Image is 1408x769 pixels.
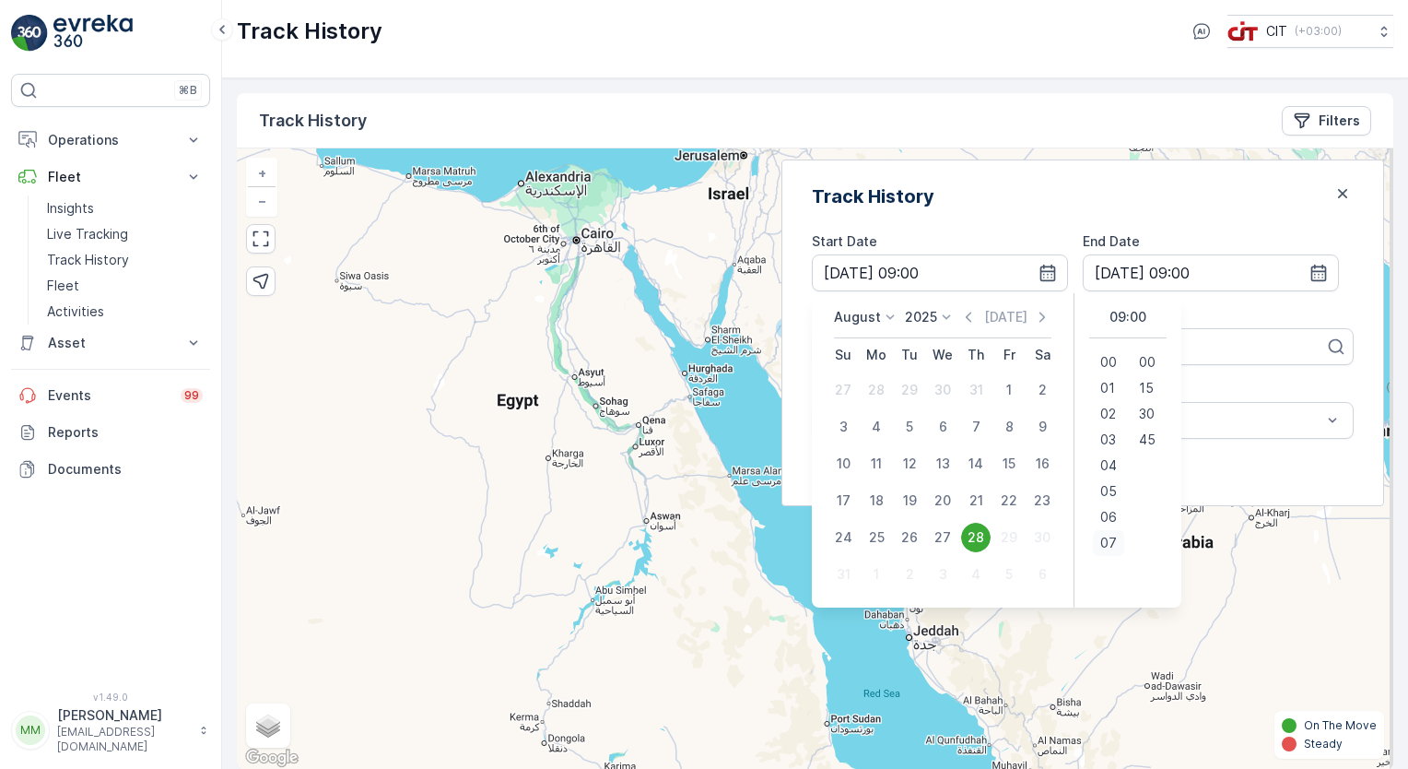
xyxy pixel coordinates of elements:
p: 99 [184,388,199,403]
span: 45 [1139,431,1156,449]
a: Reports [11,414,210,451]
p: Events [48,386,170,405]
th: Tuesday [893,338,926,372]
div: 8 [994,412,1024,442]
p: August [834,308,881,326]
div: 15 [994,449,1024,479]
span: 15 [1139,379,1154,397]
span: 01 [1100,379,1115,397]
a: Layers [248,705,288,746]
p: Track History [259,108,367,134]
a: Zoom In [248,160,276,187]
p: [DATE] [984,308,1027,326]
div: 4 [862,412,891,442]
div: 12 [895,449,924,479]
p: Fleet [48,168,173,186]
div: 10 [828,449,858,479]
p: Steady [1304,737,1343,751]
div: 23 [1027,486,1057,515]
input: dd/mm/yyyy [1083,254,1339,291]
p: Filters [1319,112,1360,130]
div: 28 [961,523,991,552]
a: Events99 [11,377,210,414]
span: 30 [1139,405,1155,423]
div: 5 [895,412,924,442]
div: 27 [928,523,957,552]
div: 29 [994,523,1024,552]
p: ( +03:00 ) [1295,24,1342,39]
img: logo [11,15,48,52]
a: Fleet [40,273,210,299]
div: 1 [994,375,1024,405]
div: 18 [862,486,891,515]
p: Fleet [47,277,79,295]
div: 26 [895,523,924,552]
div: 28 [862,375,891,405]
p: Operations [48,131,173,149]
span: 05 [1100,482,1117,501]
div: 17 [828,486,858,515]
p: Track History [47,251,129,269]
th: Friday [992,338,1026,372]
div: 7 [961,412,991,442]
span: 06 [1100,508,1117,526]
div: 5 [994,560,1024,589]
div: 29 [895,375,924,405]
button: Operations [11,122,210,159]
button: Fleet [11,159,210,195]
div: 24 [828,523,858,552]
ul: Menu [1089,346,1167,560]
p: Track History [237,17,382,46]
img: cit-logo_pOk6rL0.png [1227,21,1259,41]
span: + [258,165,266,181]
span: v 1.49.0 [11,692,210,703]
label: End Date [1083,233,1140,249]
th: Saturday [1026,338,1059,372]
input: dd/mm/yyyy [812,254,1068,291]
div: 4 [961,560,991,589]
span: 04 [1100,456,1117,475]
div: 6 [1027,560,1057,589]
div: 31 [961,375,991,405]
button: Filters [1282,106,1371,136]
div: 2 [895,560,924,589]
span: 02 [1100,405,1116,423]
p: Activities [47,302,104,321]
p: Reports [48,423,203,442]
button: MM[PERSON_NAME][EMAIL_ADDRESS][DOMAIN_NAME] [11,706,210,754]
div: 30 [928,375,957,405]
span: 07 [1100,534,1117,552]
a: Track History [40,247,210,273]
img: logo_light-DOdMpM7g.png [53,15,133,52]
p: 2025 [905,308,937,326]
a: Activities [40,299,210,325]
div: 11 [862,449,891,479]
a: Live Tracking [40,221,210,247]
p: Documents [48,460,203,479]
p: Insights [47,199,94,218]
div: 16 [1027,449,1057,479]
div: 25 [862,523,891,552]
h2: Track History [812,183,934,210]
div: 3 [828,412,858,442]
button: Asset [11,325,210,361]
p: ⌘B [179,83,197,98]
span: 00 [1100,353,1117,372]
a: Documents [11,451,210,488]
div: 27 [828,375,858,405]
th: Monday [860,338,893,372]
span: 03 [1100,431,1116,449]
a: Zoom Out [248,187,276,215]
div: 30 [1027,523,1057,552]
div: 22 [994,486,1024,515]
div: 31 [828,560,858,589]
div: 20 [928,486,957,515]
div: 14 [961,449,991,479]
th: Wednesday [926,338,959,372]
div: 6 [928,412,957,442]
label: Start Date [812,233,877,249]
div: 1 [862,560,891,589]
th: Thursday [959,338,992,372]
p: CIT [1266,22,1287,41]
div: MM [16,716,45,745]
